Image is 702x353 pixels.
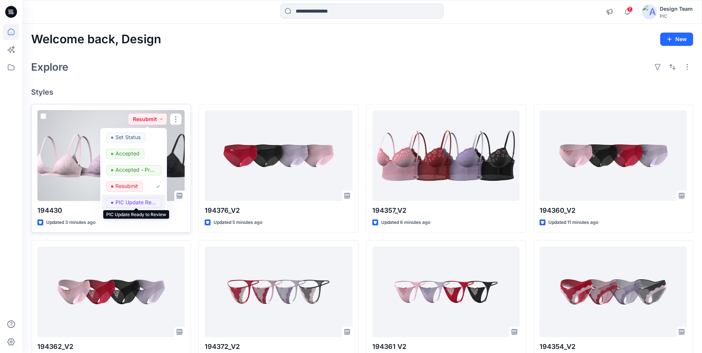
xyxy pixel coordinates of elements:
p: 194361 V2 [372,342,520,352]
p: Resubmit [115,181,138,191]
h4: Styles [31,88,693,97]
p: Accepted [115,149,140,158]
p: Hold [115,214,127,223]
a: 194430 [37,110,185,201]
div: Design Team [660,4,693,13]
p: Updated 3 minutes ago [46,219,95,226]
a: 194360_V2 [540,110,687,201]
button: New [660,33,693,46]
h2: Welcome back, Design [31,33,161,46]
p: Updated 11 minutes ago [548,219,598,226]
a: 194376_V2 [205,110,352,201]
a: 194372_V2 [205,246,352,337]
p: 194360_V2 [540,205,687,216]
a: 194362_V2 [37,246,185,337]
a: 194361 V2 [372,246,520,337]
span: 7 [627,6,633,12]
img: avatar [642,4,657,19]
a: 194357_V2 [372,110,520,201]
p: 194376_V2 [205,205,352,216]
p: PIC Update Ready to Review [115,198,157,207]
p: Updated 6 minutes ago [381,219,430,226]
h2: Explore [31,61,68,73]
p: 194430 [37,205,185,216]
p: 194372_V2 [205,342,352,352]
p: 194354_V2 [540,342,687,352]
div: PIC [660,13,693,19]
p: Set Status [115,132,141,142]
a: 194354_V2 [540,246,687,337]
p: Accepted - Proceed to Retailer SZ [115,165,157,175]
p: 194357_V2 [372,205,520,216]
p: 194362_V2 [37,342,185,352]
p: Updated 5 minutes ago [214,219,262,226]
